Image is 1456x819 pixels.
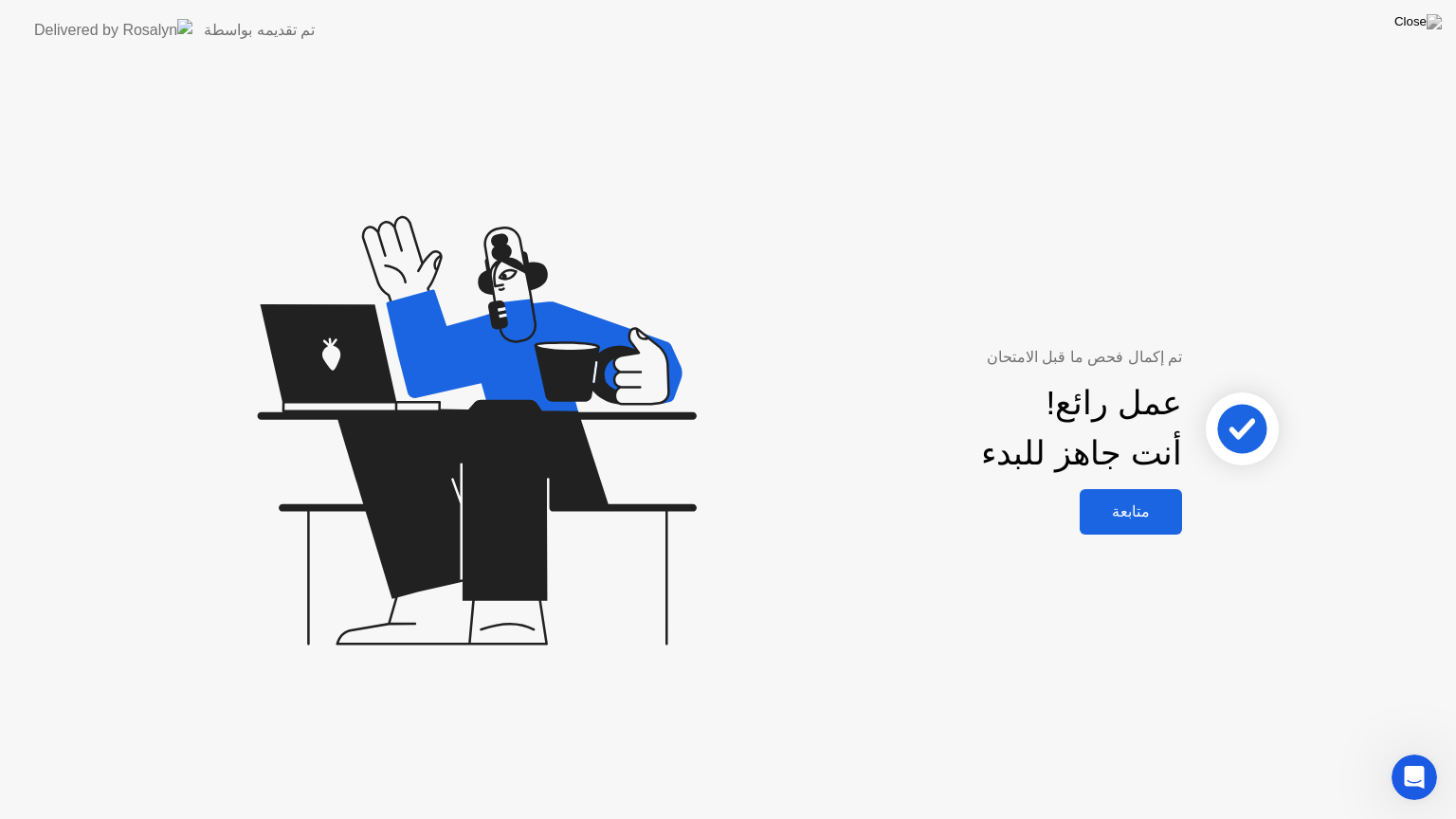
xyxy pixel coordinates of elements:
[1394,14,1442,29] img: Close
[981,378,1182,479] div: عمل رائع! أنت جاهز للبدء
[204,19,315,42] div: تم تقديمه بواسطة
[1392,755,1437,800] iframe: Intercom live chat
[1080,489,1182,535] button: متابعة
[1085,502,1176,520] div: متابعة
[34,19,192,41] img: Delivered by Rosalyn
[791,346,1182,369] div: تم إكمال فحص ما قبل الامتحان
